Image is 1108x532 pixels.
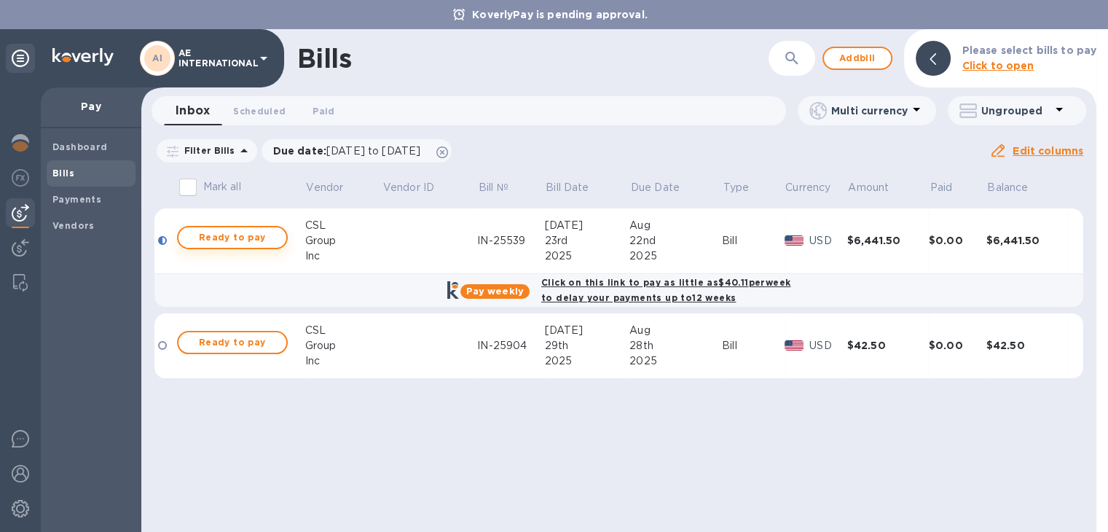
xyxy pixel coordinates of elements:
[203,179,241,195] p: Mark all
[305,353,382,369] div: Inc
[305,233,382,249] div: Group
[962,60,1034,71] b: Click to open
[477,233,544,249] div: IN-25539
[545,338,630,353] div: 29th
[466,286,524,297] b: Pay weekly
[722,233,784,249] div: Bill
[305,323,382,338] div: CSL
[546,180,608,195] span: Bill Date
[1013,145,1083,157] u: Edit columns
[629,338,722,353] div: 28th
[987,180,1028,195] p: Balance
[477,338,544,353] div: IN-25904
[52,141,108,152] b: Dashboard
[545,218,630,233] div: [DATE]
[306,180,343,195] p: Vendor
[545,353,630,369] div: 2025
[465,7,655,22] p: KoverlyPay is pending approval.
[722,338,784,353] div: Bill
[631,180,680,195] p: Due Date
[176,101,210,121] span: Inbox
[545,233,630,249] div: 23rd
[190,334,275,351] span: Ready to pay
[305,218,382,233] div: CSL
[848,180,889,195] p: Amount
[987,180,1047,195] span: Balance
[785,180,830,195] p: Currency
[629,323,722,338] div: Aug
[326,145,420,157] span: [DATE] to [DATE]
[631,180,699,195] span: Due Date
[297,43,351,74] h1: Bills
[848,180,908,195] span: Amount
[822,47,892,70] button: Addbill
[313,103,334,119] span: Paid
[545,323,630,338] div: [DATE]
[629,233,722,249] div: 22nd
[262,139,452,163] div: Due date:[DATE] to [DATE]
[785,235,804,246] img: USD
[809,233,847,249] p: USD
[962,44,1096,56] b: Please select bills to pay
[383,180,434,195] p: Vendor ID
[52,48,114,66] img: Logo
[981,103,1050,118] p: Ungrouped
[383,180,453,195] span: Vendor ID
[479,180,508,195] p: Bill №
[929,233,986,248] div: $0.00
[178,144,235,157] p: Filter Bills
[178,48,251,69] p: AE INTERNATIONAL
[52,194,101,205] b: Payments
[6,44,35,73] div: Unpin categories
[541,277,790,303] b: Click on this link to pay as little as $40.11 per week to delay your payments up to 12 weeks
[785,340,804,351] img: USD
[273,144,428,158] p: Due date :
[479,180,527,195] span: Bill №
[847,233,929,248] div: $6,441.50
[986,338,1068,353] div: $42.50
[305,249,382,264] div: Inc
[629,353,722,369] div: 2025
[545,249,630,264] div: 2025
[152,52,162,63] b: AI
[52,168,74,179] b: Bills
[233,103,286,119] span: Scheduled
[930,180,971,195] span: Paid
[723,180,769,195] span: Type
[629,249,722,264] div: 2025
[930,180,952,195] p: Paid
[12,169,29,187] img: Foreign exchange
[929,338,986,353] div: $0.00
[809,338,847,353] p: USD
[177,331,288,354] button: Ready to pay
[546,180,589,195] p: Bill Date
[52,220,95,231] b: Vendors
[306,180,362,195] span: Vendor
[723,180,750,195] p: Type
[836,50,879,67] span: Add bill
[52,99,130,114] p: Pay
[190,229,275,246] span: Ready to pay
[629,218,722,233] div: Aug
[177,226,288,249] button: Ready to pay
[305,338,382,353] div: Group
[986,233,1068,248] div: $6,441.50
[831,103,908,118] p: Multi currency
[847,338,929,353] div: $42.50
